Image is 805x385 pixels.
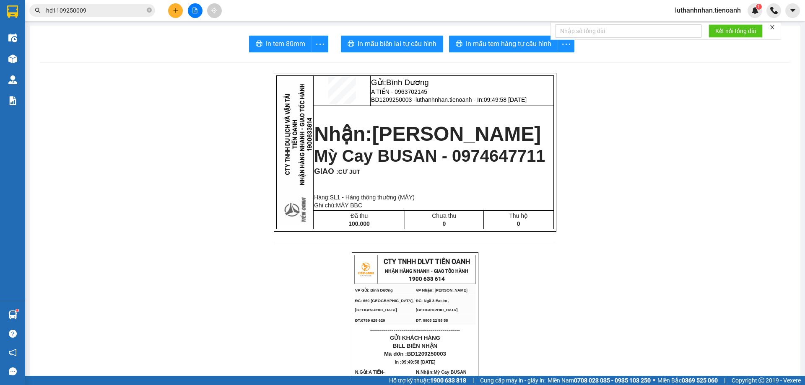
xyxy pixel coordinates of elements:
span: A TIẾN - 0963702145 [371,88,427,95]
span: VP Gửi: Bình Dương [355,288,393,292]
span: In mẫu tem hàng tự cấu hình [466,39,551,49]
span: N.Gửi: [355,369,397,384]
sup: 1 [756,4,762,10]
span: N.Nhận: [416,369,466,384]
img: phone-icon [770,7,778,14]
button: printerIn mẫu biên lai tự cấu hình [341,36,443,52]
span: printer [456,40,462,48]
span: Mỳ Cay BUSAN - [416,369,466,384]
img: warehouse-icon [8,54,17,63]
span: Kết nối tổng đài [715,26,756,36]
button: plus [168,3,183,18]
span: 100.000 [348,220,370,227]
span: 09:49:58 [DATE] [402,359,436,364]
span: more [558,39,574,49]
button: printerIn tem 80mm [249,36,312,52]
span: notification [9,349,17,357]
strong: 0369 525 060 [682,377,718,384]
span: close-circle [147,7,152,15]
span: GỬI KHÁCH HÀNG [390,335,440,341]
span: 0 [517,220,520,227]
span: CTY TNHH DLVT TIẾN OANH [384,258,470,266]
span: GIAO [314,167,334,176]
span: [PERSON_NAME] [372,123,541,145]
button: file-add [188,3,203,18]
strong: 1900 633 818 [430,377,466,384]
span: Thu hộ [509,212,528,219]
span: ĐT: 0905 22 58 58 [416,318,448,323]
span: luthanhnhan.tienoanh [668,5,748,16]
sup: 1 [16,309,18,312]
span: Đã thu [351,212,368,219]
img: warehouse-icon [8,75,17,84]
span: caret-down [789,7,797,14]
span: Miền Bắc [657,376,718,385]
img: logo [355,259,376,280]
span: ---------------------------------------------- [370,326,460,333]
span: aim [211,8,217,13]
span: In mẫu biên lai tự cấu hình [358,39,436,49]
span: In tem 80mm [266,39,305,49]
span: Hỗ trợ kỹ thuật: [389,376,466,385]
span: Chưa thu [432,212,456,219]
span: 0 [442,220,446,227]
span: Gửi: [371,78,429,87]
span: CƯ JUT [338,168,360,175]
input: Nhập số tổng đài [555,24,702,38]
span: close [769,24,775,30]
span: luthanhnhan.tienoanh - In: [415,96,527,103]
span: ĐT:0789 629 629 [355,318,385,323]
span: : [334,168,360,175]
span: close-circle [147,8,152,13]
span: BD1209250003 [407,351,446,357]
span: VP Nhận: [PERSON_NAME] [416,288,467,292]
img: solution-icon [8,96,17,105]
span: BILL BIÊN NHẬN [393,343,438,349]
span: more [312,39,328,49]
img: icon-new-feature [751,7,759,14]
span: file-add [192,8,198,13]
img: logo-vxr [7,5,18,18]
span: printer [256,40,262,48]
span: Cung cấp máy in - giấy in: [480,376,545,385]
strong: NHẬN HÀNG NHANH - GIAO TỐC HÀNH [385,269,468,274]
span: A TIẾN [369,369,383,375]
span: Ghi chú: [314,202,362,209]
span: ĐC: Ngã 3 Easim ,[GEOGRAPHIC_DATA] [416,299,458,312]
img: warehouse-icon [8,34,17,42]
span: MÁY BBC [336,202,362,209]
span: plus [173,8,179,13]
strong: Nhận: [314,123,541,145]
span: ⚪️ [653,379,655,382]
span: copyright [758,377,764,383]
span: Mỳ Cay BUSAN - 0974647711 [314,147,545,165]
span: Mã đơn : [384,351,446,357]
span: printer [348,40,354,48]
span: | [473,376,474,385]
span: Bình Dương [386,78,429,87]
span: BD1209250003 - [371,96,527,103]
strong: 0708 023 035 - 0935 103 250 [574,377,651,384]
span: Hàng:SL [314,194,415,201]
span: In : [395,359,436,364]
span: 1 - Hàng thông thường (MÁY) [337,194,415,201]
button: more [312,36,328,52]
span: ĐC: 660 [GEOGRAPHIC_DATA], [GEOGRAPHIC_DATA] [355,299,414,312]
button: more [558,36,574,52]
button: caret-down [785,3,800,18]
button: printerIn mẫu tem hàng tự cấu hình [449,36,558,52]
span: | [724,376,725,385]
span: Miền Nam [548,376,651,385]
button: aim [207,3,222,18]
input: Tìm tên, số ĐT hoặc mã đơn [46,6,145,15]
img: warehouse-icon [8,310,17,319]
span: 1 [757,4,760,10]
span: search [35,8,41,13]
span: question-circle [9,330,17,338]
span: message [9,367,17,375]
strong: 1900 633 614 [409,276,445,282]
span: 09:49:58 [DATE] [484,96,527,103]
button: Kết nối tổng đài [709,24,763,38]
